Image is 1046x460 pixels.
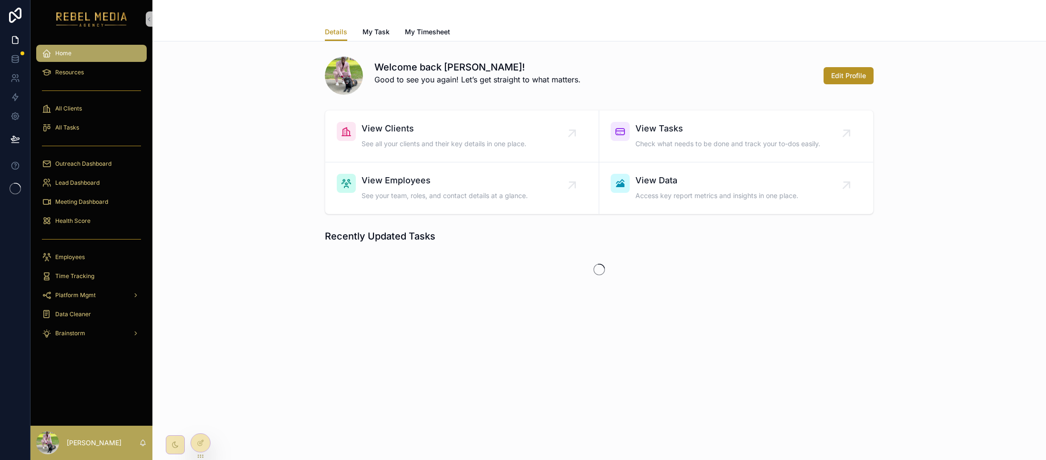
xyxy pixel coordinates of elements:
[36,64,147,81] a: Resources
[55,330,85,337] span: Brainstorm
[56,11,127,27] img: App logo
[36,45,147,62] a: Home
[635,139,820,149] span: Check what needs to be done and track your to-dos easily.
[67,438,121,448] p: [PERSON_NAME]
[55,272,94,280] span: Time Tracking
[36,119,147,136] a: All Tasks
[599,162,873,214] a: View DataAccess key report metrics and insights in one place.
[55,50,71,57] span: Home
[36,212,147,230] a: Health Score
[325,110,599,162] a: View ClientsSee all your clients and their key details in one place.
[362,23,390,42] a: My Task
[36,325,147,342] a: Brainstorm
[831,71,866,80] span: Edit Profile
[635,191,798,200] span: Access key report metrics and insights in one place.
[325,230,435,243] h1: Recently Updated Tasks
[362,174,528,187] span: View Employees
[635,174,798,187] span: View Data
[599,110,873,162] a: View TasksCheck what needs to be done and track your to-dos easily.
[36,306,147,323] a: Data Cleaner
[55,124,79,131] span: All Tasks
[36,193,147,210] a: Meeting Dashboard
[325,27,347,37] span: Details
[325,23,347,41] a: Details
[55,69,84,76] span: Resources
[374,74,581,85] p: Good to see you again! Let’s get straight to what matters.
[55,160,111,168] span: Outreach Dashboard
[405,23,450,42] a: My Timesheet
[55,217,91,225] span: Health Score
[55,310,91,318] span: Data Cleaner
[325,162,599,214] a: View EmployeesSee your team, roles, and contact details at a glance.
[55,179,100,187] span: Lead Dashboard
[824,67,874,84] button: Edit Profile
[362,27,390,37] span: My Task
[362,139,526,149] span: See all your clients and their key details in one place.
[36,174,147,191] a: Lead Dashboard
[55,198,108,206] span: Meeting Dashboard
[374,60,581,74] h1: Welcome back [PERSON_NAME]!
[36,249,147,266] a: Employees
[362,191,528,200] span: See your team, roles, and contact details at a glance.
[635,122,820,135] span: View Tasks
[30,38,152,354] div: scrollable content
[362,122,526,135] span: View Clients
[36,100,147,117] a: All Clients
[36,268,147,285] a: Time Tracking
[405,27,450,37] span: My Timesheet
[55,291,96,299] span: Platform Mgmt
[55,105,82,112] span: All Clients
[55,253,85,261] span: Employees
[36,287,147,304] a: Platform Mgmt
[36,155,147,172] a: Outreach Dashboard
